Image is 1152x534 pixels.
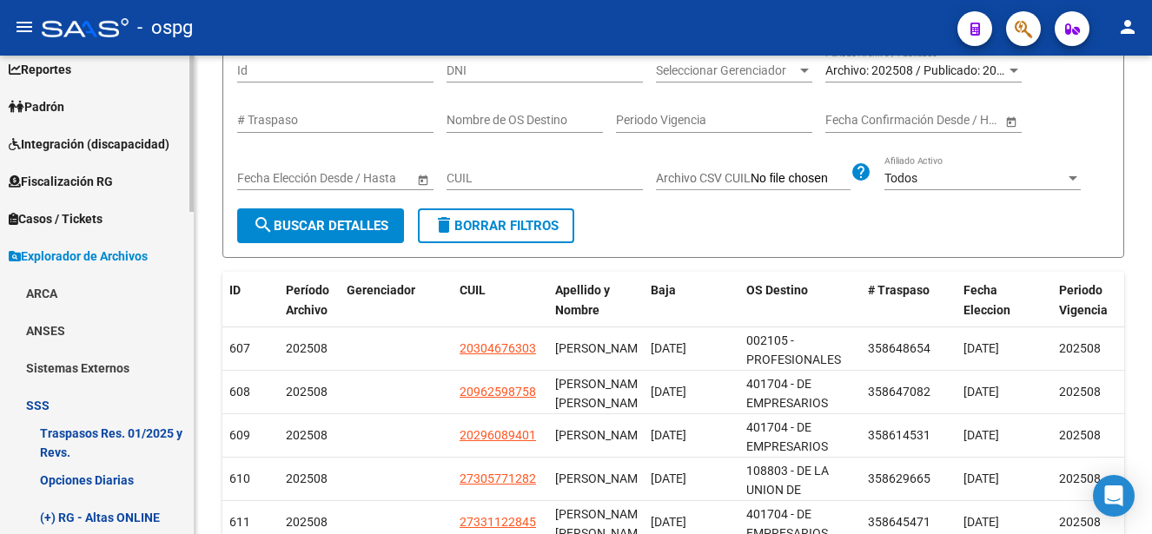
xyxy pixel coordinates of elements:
[237,208,404,243] button: Buscar Detalles
[460,385,536,399] span: 20962598758
[418,208,574,243] button: Borrar Filtros
[651,512,732,532] div: [DATE]
[904,113,989,128] input: Fecha fin
[851,162,871,182] mat-icon: help
[1052,272,1148,329] datatable-header-cell: Periodo Vigencia
[555,428,648,442] span: [PERSON_NAME]
[229,385,250,399] span: 608
[651,382,732,402] div: [DATE]
[460,428,536,442] span: 20296089401
[222,272,279,329] datatable-header-cell: ID
[751,171,851,187] input: Archivo CSV CUIL
[14,16,35,37] mat-icon: menu
[286,471,328,485] span: 202508
[1059,385,1101,399] span: 202508
[656,63,797,78] span: Seleccionar Gerenciador
[414,170,432,188] button: Open calendar
[868,515,930,529] span: 358645471
[460,283,486,297] span: CUIL
[286,385,328,399] span: 202508
[286,283,329,317] span: Período Archivo
[137,9,193,47] span: - ospg
[963,471,999,485] span: [DATE]
[9,172,113,191] span: Fiscalización RG
[861,272,957,329] datatable-header-cell: # Traspaso
[286,341,328,355] span: 202508
[1059,471,1101,485] span: 202508
[1117,16,1138,37] mat-icon: person
[460,471,536,485] span: 27305771282
[644,272,739,329] datatable-header-cell: Baja
[548,272,644,329] datatable-header-cell: Apellido y Nombre
[555,283,610,317] span: Apellido y Nombre
[825,63,1024,77] span: Archivo: 202508 / Publicado: 202507
[963,283,1010,317] span: Fecha Eleccion
[739,272,861,329] datatable-header-cell: OS Destino
[279,272,340,329] datatable-header-cell: Período Archivo
[9,247,148,266] span: Explorador de Archivos
[229,428,250,442] span: 609
[746,333,864,406] span: 002105 - PROFESIONALES DEL TURF DE LA [GEOGRAPHIC_DATA]
[868,341,930,355] span: 358648654
[286,515,328,529] span: 202508
[963,515,999,529] span: [DATE]
[884,171,917,185] span: Todos
[651,283,676,297] span: Baja
[746,377,855,450] span: 401704 - DE EMPRESARIOS PROFESIONALES Y MONOTRIBUTISTAS
[651,339,732,359] div: [DATE]
[9,209,103,228] span: Casos / Tickets
[9,97,64,116] span: Padrón
[1093,475,1135,517] div: Open Intercom Messenger
[453,272,548,329] datatable-header-cell: CUIL
[555,341,648,355] span: [PERSON_NAME]
[460,341,536,355] span: 20304676303
[434,218,559,234] span: Borrar Filtros
[460,515,536,529] span: 27331122845
[229,341,250,355] span: 607
[9,135,169,154] span: Integración (discapacidad)
[963,385,999,399] span: [DATE]
[237,171,301,186] input: Fecha inicio
[656,171,751,185] span: Archivo CSV CUIL
[555,377,648,411] span: [PERSON_NAME] [PERSON_NAME]
[555,471,648,485] span: [PERSON_NAME]
[229,283,241,297] span: ID
[868,428,930,442] span: 358614531
[963,341,999,355] span: [DATE]
[651,425,732,445] div: [DATE]
[825,113,889,128] input: Fecha inicio
[963,428,999,442] span: [DATE]
[347,283,415,297] span: Gerenciador
[253,214,274,235] mat-icon: search
[868,471,930,485] span: 358629665
[746,283,808,297] span: OS Destino
[1059,428,1101,442] span: 202508
[1059,341,1101,355] span: 202508
[315,171,401,186] input: Fecha fin
[1002,112,1020,130] button: Open calendar
[746,420,855,493] span: 401704 - DE EMPRESARIOS PROFESIONALES Y MONOTRIBUTISTAS
[340,272,453,329] datatable-header-cell: Gerenciador
[651,469,732,489] div: [DATE]
[434,214,454,235] mat-icon: delete
[9,60,71,79] span: Reportes
[253,218,388,234] span: Buscar Detalles
[229,515,250,529] span: 611
[1059,515,1101,529] span: 202508
[957,272,1052,329] datatable-header-cell: Fecha Eleccion
[229,471,250,485] span: 610
[868,283,930,297] span: # Traspaso
[286,428,328,442] span: 202508
[868,385,930,399] span: 358647082
[1059,283,1108,317] span: Periodo Vigencia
